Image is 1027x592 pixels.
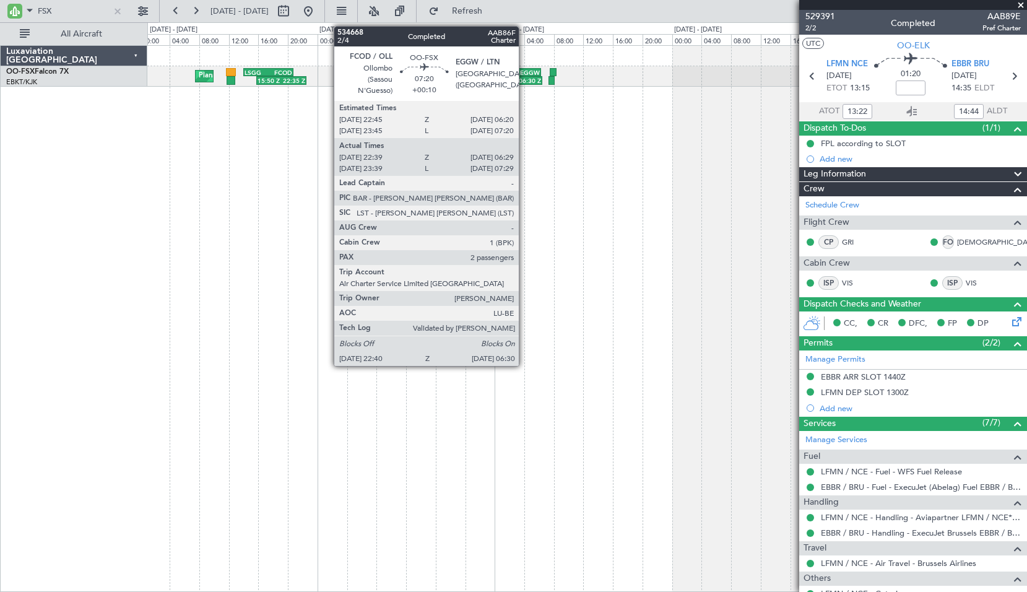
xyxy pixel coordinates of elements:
[554,34,584,45] div: 08:00
[982,121,1000,134] span: (1/1)
[821,512,1021,523] a: LFMN / NCE - Handling - Aviapartner LFMN / NCE*****MY HANDLING****
[495,34,524,45] div: 00:00
[347,34,377,45] div: 04:00
[436,34,466,45] div: 16:00
[32,30,131,38] span: All Aircraft
[486,69,513,76] div: FCOD
[805,23,835,33] span: 2/2
[245,69,269,76] div: LSGG
[819,105,839,118] span: ATOT
[282,77,306,84] div: 22:35 Z
[804,121,866,136] span: Dispatch To-Dos
[804,297,921,311] span: Dispatch Checks and Weather
[805,354,865,366] a: Manage Permits
[804,450,820,464] span: Fuel
[804,417,836,431] span: Services
[319,25,367,35] div: [DATE] - [DATE]
[909,318,927,330] span: DFC,
[821,466,962,477] a: LFMN / NCE - Fuel - WFS Fuel Release
[288,34,318,45] div: 20:00
[850,82,870,95] span: 13:15
[821,528,1021,538] a: EBBR / BRU - Handling - ExecuJet Brussels EBBR / BRU
[982,336,1000,349] span: (2/2)
[844,318,857,330] span: CC,
[804,541,826,555] span: Travel
[897,39,930,52] span: OO-ELK
[942,235,954,249] div: FO
[821,372,906,382] div: EBBR ARR SLOT 1440Z
[826,70,852,82] span: [DATE]
[804,182,825,196] span: Crew
[513,69,540,76] div: EGGW
[982,23,1021,33] span: Pref Charter
[821,558,976,568] a: LFMN / NCE - Air Travel - Brussels Airlines
[674,25,722,35] div: [DATE] - [DATE]
[942,276,963,290] div: ISP
[406,34,436,45] div: 12:00
[258,34,288,45] div: 16:00
[951,82,971,95] span: 14:35
[804,495,839,510] span: Handling
[966,277,994,289] a: VIS
[805,10,835,23] span: 529391
[805,199,859,212] a: Schedule Crew
[878,318,888,330] span: CR
[258,77,282,84] div: 15:50 Z
[731,34,761,45] div: 08:00
[613,34,643,45] div: 16:00
[6,68,69,76] a: OO-FSXFalcon 7X
[6,77,37,87] a: EBKT/KJK
[513,77,541,84] div: 06:30 Z
[150,25,197,35] div: [DATE] - [DATE]
[805,434,867,446] a: Manage Services
[826,58,868,71] span: LFMN NCE
[583,34,613,45] div: 12:00
[701,34,731,45] div: 04:00
[821,482,1021,492] a: EBBR / BRU - Fuel - ExecuJet (Abelag) Fuel EBBR / BRU
[268,69,292,76] div: FCOD
[376,34,406,45] div: 08:00
[210,6,269,17] span: [DATE] - [DATE]
[643,34,672,45] div: 20:00
[982,416,1000,429] span: (7/7)
[951,58,989,71] span: EBBR BRU
[199,67,343,85] div: Planned Maint Kortrijk-[GEOGRAPHIC_DATA]
[761,34,791,45] div: 12:00
[820,154,1021,164] div: Add new
[14,24,134,44] button: All Aircraft
[804,572,831,586] span: Others
[818,235,839,249] div: CP
[951,70,977,82] span: [DATE]
[901,68,921,81] span: 01:20
[441,7,493,15] span: Refresh
[948,318,957,330] span: FP
[891,17,935,30] div: Completed
[804,215,849,230] span: Flight Crew
[140,34,170,45] div: 00:00
[672,34,702,45] div: 00:00
[496,25,544,35] div: [DATE] - [DATE]
[466,34,495,45] div: 20:00
[821,387,909,398] div: LFMN DEP SLOT 1300Z
[524,34,554,45] div: 04:00
[826,82,847,95] span: ETOT
[818,276,839,290] div: ISP
[982,10,1021,23] span: AAB89E
[842,237,870,248] a: GRI
[987,105,1007,118] span: ALDT
[804,256,850,271] span: Cabin Crew
[843,104,872,119] input: --:--
[6,68,35,76] span: OO-FSX
[954,104,984,119] input: --:--
[977,318,989,330] span: DP
[842,277,870,289] a: VIS
[485,77,513,84] div: 22:40 Z
[38,2,109,20] input: A/C (Reg. or Type)
[423,1,497,21] button: Refresh
[802,38,824,49] button: UTC
[821,138,906,149] div: FPL according to SLOT
[974,82,994,95] span: ELDT
[229,34,259,45] div: 12:00
[804,336,833,350] span: Permits
[804,167,866,181] span: Leg Information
